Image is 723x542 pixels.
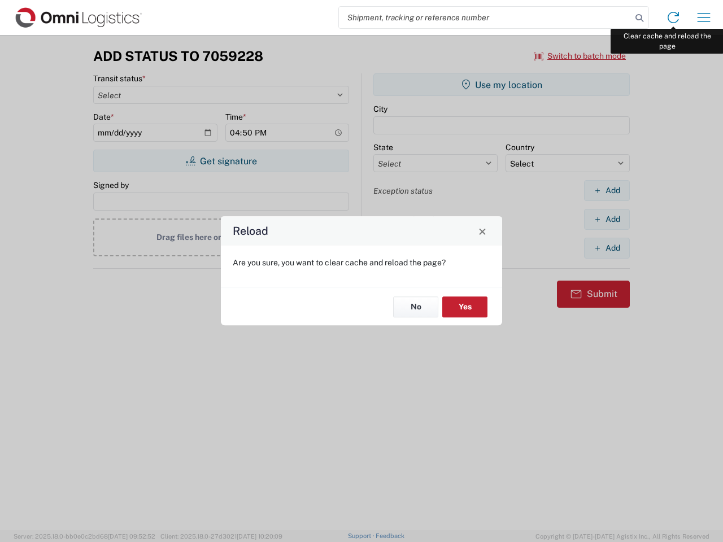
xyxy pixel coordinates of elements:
button: Close [474,223,490,239]
h4: Reload [233,223,268,239]
input: Shipment, tracking or reference number [339,7,631,28]
button: Yes [442,296,487,317]
button: No [393,296,438,317]
p: Are you sure, you want to clear cache and reload the page? [233,257,490,268]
